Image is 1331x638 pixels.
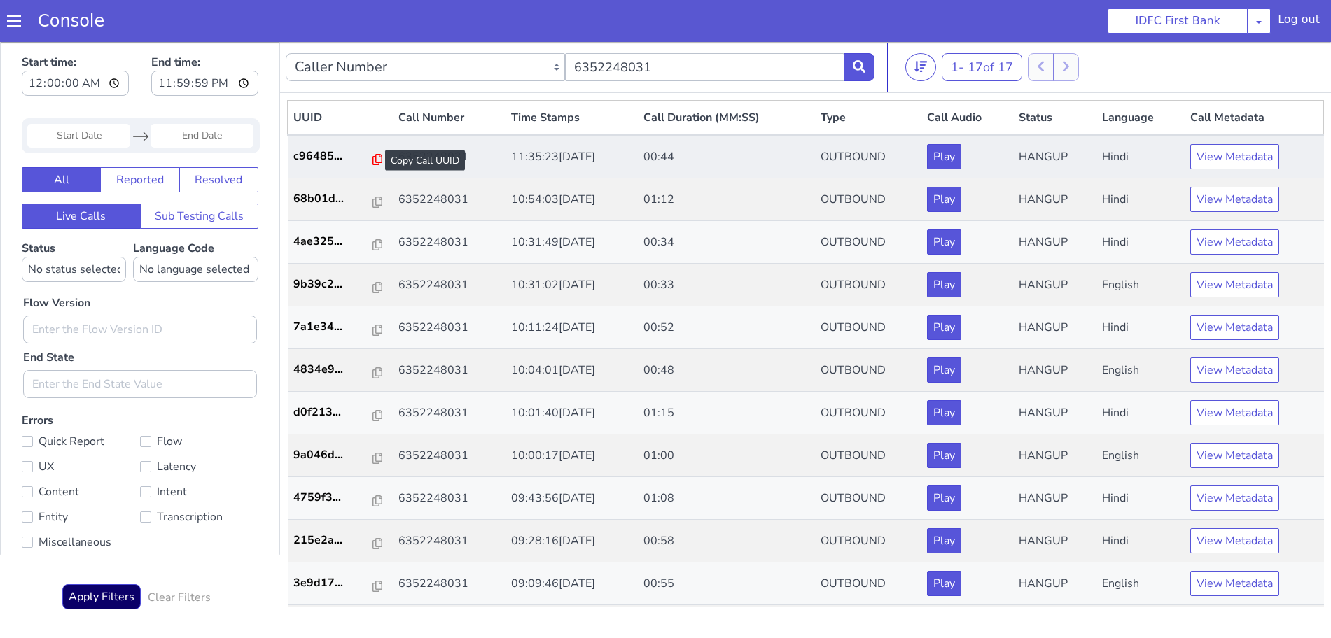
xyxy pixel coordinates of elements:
button: View Metadata [1190,316,1279,341]
a: 9b39c2... [293,234,387,250]
div: Log out [1278,11,1320,34]
td: Hindi [1096,136,1184,179]
a: 3e9d17... [293,532,387,549]
td: 6352248031 [393,520,506,563]
button: Sub Testing Calls [140,162,259,187]
td: 01:08 [638,435,815,478]
button: View Metadata [1190,529,1279,554]
button: Play [927,316,961,341]
button: Play [927,102,961,127]
p: c96485... [293,106,373,122]
td: OUTBOUND [815,392,921,435]
td: 09:09:46[DATE] [506,520,638,563]
a: 4ae325... [293,191,387,208]
th: Call Metadata [1185,59,1324,94]
th: UUID [288,59,393,94]
p: 9a046d... [293,404,373,421]
td: OUTBOUND [815,307,921,350]
button: View Metadata [1190,145,1279,170]
a: 215e2a... [293,490,387,506]
td: 6352248031 [393,179,506,222]
td: OUTBOUND [815,222,921,264]
td: 09:28:16[DATE] [506,478,638,520]
p: 3e9d17... [293,532,373,549]
button: Resolved [179,125,258,150]
button: IDFC First Bank [1108,8,1248,34]
td: 00:55 [638,520,815,563]
td: 01:00 [638,392,815,435]
th: Type [815,59,921,94]
td: 00:44 [638,93,815,136]
input: End time: [151,29,258,54]
p: 215e2a... [293,490,373,506]
button: Play [927,401,961,426]
input: Enter the Caller Number [565,11,844,39]
label: Status [22,199,126,240]
td: English [1096,392,1184,435]
button: Play [927,358,961,383]
label: End time: [151,8,258,58]
button: View Metadata [1190,102,1279,127]
td: 00:48 [638,307,815,350]
button: Play [927,187,961,213]
button: 1- 17of 17 [942,11,1022,39]
td: 6352248031 [393,350,506,392]
td: 00:52 [638,264,815,307]
button: Play [927,145,961,170]
td: 6352248031 [393,93,506,136]
button: Play [927,529,961,554]
th: Call Number [393,59,506,94]
label: Language Code [133,199,258,240]
button: View Metadata [1190,444,1279,469]
input: Start time: [22,29,129,54]
td: HANGUP [1013,350,1097,392]
input: Start Date [27,82,130,106]
a: Console [21,11,121,31]
button: All [22,125,101,150]
label: Content [22,440,140,460]
td: OUTBOUND [815,93,921,136]
th: Status [1013,59,1097,94]
td: OUTBOUND [815,264,921,307]
td: OUTBOUND [815,478,921,520]
button: View Metadata [1190,230,1279,255]
button: Play [927,444,961,469]
td: OUTBOUND [815,136,921,179]
td: OUTBOUND [815,350,921,392]
label: Latency [140,415,258,434]
td: 6352248031 [393,264,506,307]
td: 10:00:17[DATE] [506,392,638,435]
label: Transcription [140,465,258,485]
p: 68b01d... [293,148,373,165]
a: 4834e9... [293,319,387,336]
td: English [1096,307,1184,350]
input: Enter the End State Value [23,328,257,356]
p: 4759f3... [293,447,373,464]
select: Language Code [133,215,258,240]
td: HANGUP [1013,307,1097,350]
p: 7a1e34... [293,276,373,293]
th: Language [1096,59,1184,94]
td: 09:06:51[DATE] [506,563,638,606]
label: Miscellaneous [22,490,140,510]
label: Errors [22,371,258,513]
p: 4ae325... [293,191,373,208]
td: 10:01:40[DATE] [506,350,638,392]
button: View Metadata [1190,358,1279,383]
label: Flow [140,390,258,409]
td: 11:35:23[DATE] [506,93,638,136]
td: 10:31:49[DATE] [506,179,638,222]
td: 6352248031 [393,222,506,264]
button: Reported [100,125,179,150]
p: 9b39c2... [293,234,373,250]
label: Start time: [22,8,129,58]
td: 10:54:03[DATE] [506,136,638,179]
td: HANGUP [1013,435,1097,478]
select: Status [22,215,126,240]
td: 10:04:01[DATE] [506,307,638,350]
td: Hindi [1096,478,1184,520]
td: 01:15 [638,350,815,392]
button: Play [927,273,961,298]
td: 00:33 [638,222,815,264]
td: HANGUP [1013,93,1097,136]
